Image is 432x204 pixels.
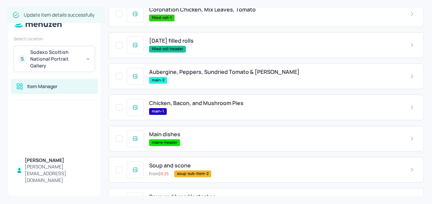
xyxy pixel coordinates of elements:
span: Soup and scone [149,162,191,169]
span: main-2 [149,77,167,83]
span: filled-roll-1 [149,15,175,21]
span: Aubergine, Peppers, Sundried Tomato & [PERSON_NAME] [149,69,300,75]
span: [DATE] filled rolls [149,38,194,44]
div: Sodexo Scottish National Portrait Gallery [30,49,82,69]
span: Main dishes [149,131,180,138]
span: filled-roll-header [149,46,186,52]
span: Soup and bread/oatcakes [149,193,216,200]
div: [PERSON_NAME] [25,157,92,164]
div: S [18,55,26,63]
div: [PERSON_NAME][EMAIL_ADDRESS][DOMAIN_NAME] [25,163,92,184]
span: Coronation Chicken, Mix Leaves, Tomato [149,6,256,13]
p: From [149,171,169,177]
div: Update item details successfully [24,9,94,21]
div: Select Location [14,36,95,42]
span: main-1 [149,108,167,114]
span: soup-sub-item-2 [174,171,211,177]
span: Chicken, Bacon, and Mushroom Pies [149,100,244,106]
span: mains-header [149,140,180,145]
div: Item Manager [27,83,57,90]
span: $ 9.25 [158,171,169,177]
